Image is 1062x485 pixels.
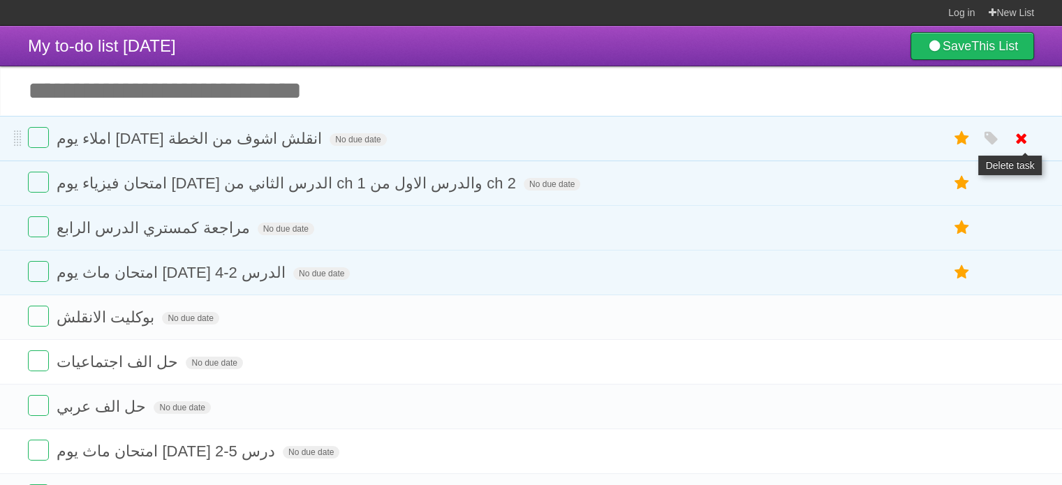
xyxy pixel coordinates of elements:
[283,446,339,458] span: No due date
[57,264,289,281] span: امتحان ماث يوم [DATE] الدرس 2-4
[28,306,49,327] label: Done
[57,174,519,192] span: امتحان فيزياء يوم [DATE] الدرس الثاني من ch 1 والدرس الاول من ch 2
[293,267,350,280] span: No due date
[162,312,219,324] span: No due date
[57,130,325,147] span: املاء يوم [DATE] انقلش اشوف من الخطة
[971,39,1018,53] b: This List
[910,32,1034,60] a: SaveThis List
[57,219,253,237] span: مراجعة كمستري الدرس الرابع
[186,357,242,369] span: No due date
[28,395,49,416] label: Done
[28,36,176,55] span: My to-do list [DATE]
[154,401,210,414] span: No due date
[28,172,49,193] label: Done
[258,223,314,235] span: No due date
[57,398,149,415] span: حل الف عربي
[524,178,580,191] span: No due date
[28,261,49,282] label: Done
[57,308,158,326] span: بوكليت الانقلش
[28,350,49,371] label: Done
[28,216,49,237] label: Done
[330,133,386,146] span: No due date
[28,127,49,148] label: Done
[949,261,975,284] label: Star task
[949,172,975,195] label: Star task
[57,442,279,460] span: امتحان ماث يوم [DATE] درس 5-2
[28,440,49,461] label: Done
[949,127,975,150] label: Star task
[949,216,975,239] label: Star task
[57,353,182,371] span: حل الف اجتماعيات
